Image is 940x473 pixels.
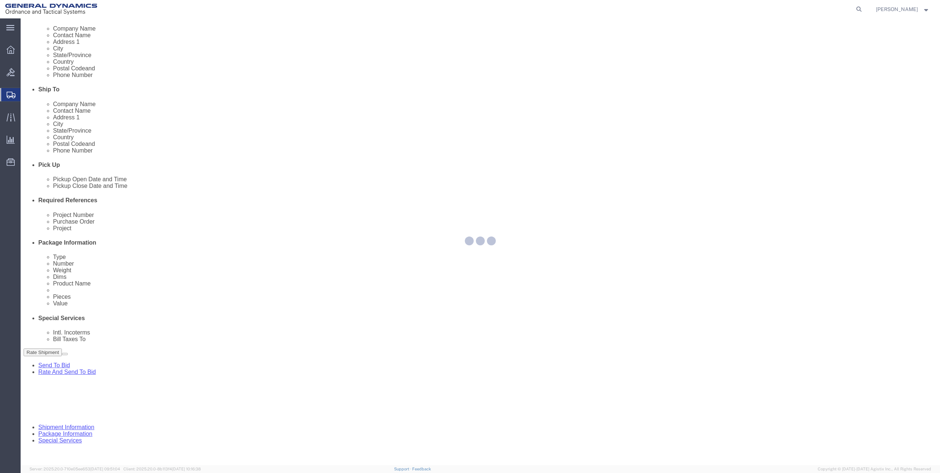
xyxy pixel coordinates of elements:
[876,5,918,13] span: William McKay
[412,467,431,471] a: Feedback
[876,5,930,14] button: [PERSON_NAME]
[172,467,201,471] span: [DATE] 10:16:38
[123,467,201,471] span: Client: 2025.20.0-8b113f4
[29,467,120,471] span: Server: 2025.20.0-710e05ee653
[5,4,97,15] img: logo
[394,467,413,471] a: Support
[818,466,931,472] span: Copyright © [DATE]-[DATE] Agistix Inc., All Rights Reserved
[90,467,120,471] span: [DATE] 09:51:04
